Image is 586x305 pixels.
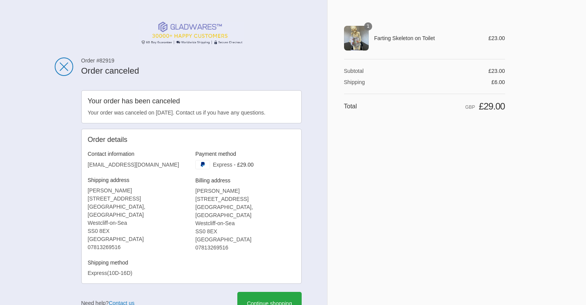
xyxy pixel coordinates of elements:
[195,187,295,252] address: [PERSON_NAME] [STREET_ADDRESS] [GEOGRAPHIC_DATA], [GEOGRAPHIC_DATA] Westcliff-on-Sea SS0 8EX [GEO...
[489,68,505,74] span: £23.00
[88,150,188,157] h3: Contact information
[491,79,505,85] span: £6.00
[88,109,295,117] p: Your order was canceled on [DATE]. Contact us if you have any questions.
[465,104,475,110] span: GBP
[195,177,295,184] h3: Billing address
[88,187,188,251] address: [PERSON_NAME] [STREET_ADDRESS] [GEOGRAPHIC_DATA], [GEOGRAPHIC_DATA] Westcliff-on-Sea SS0 8EX [GEO...
[364,22,372,30] span: 1
[374,35,478,42] span: Farting Skeleton on Toilet
[195,150,295,157] h3: Payment method
[81,57,302,64] span: Order #82919
[88,97,295,106] h2: Your order has been canceled
[479,101,505,111] span: £29.00
[213,162,232,168] span: Express
[234,162,254,168] span: - £29.00
[88,135,191,144] h2: Order details
[344,67,393,74] th: Subtotal
[139,22,244,45] img: GLADWARES ™
[88,259,188,266] h3: Shipping method
[81,66,302,77] h2: Order canceled
[344,26,369,51] img: Farting Skeleton on Toilet
[344,79,365,85] span: Shipping
[88,162,179,168] bdo: [EMAIL_ADDRESS][DOMAIN_NAME]
[88,269,188,277] p: Express(10D-16D)
[344,103,357,110] span: Total
[88,177,188,184] h3: Shipping address
[489,35,505,41] span: £23.00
